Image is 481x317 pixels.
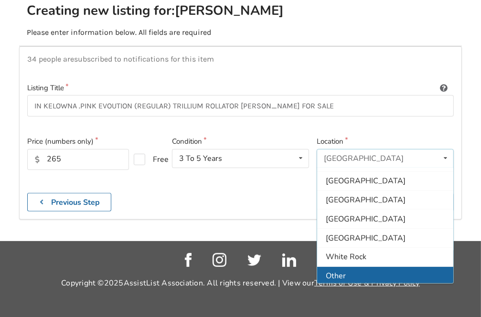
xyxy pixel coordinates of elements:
span: [GEOGRAPHIC_DATA] [326,195,406,205]
span: Other [326,271,346,282]
div: [GEOGRAPHIC_DATA] [324,155,404,162]
p: 34 people are subscribed to notifications for this item [27,54,454,63]
img: twitter_link [247,254,261,266]
b: Previous Step [51,197,100,208]
img: facebook_link [185,253,192,267]
label: Price (numbers only) [27,136,164,147]
label: Condition [172,136,309,147]
img: instagram_link [213,253,226,267]
img: linkedin_link [282,254,296,267]
label: Free [134,154,160,165]
h2: Creating new listing for: [PERSON_NAME] [27,2,285,19]
span: [GEOGRAPHIC_DATA] [326,214,406,224]
div: 3 To 5 Years [179,155,222,162]
label: Location [317,136,454,147]
span: White Rock [326,252,366,263]
label: Listing Title [27,83,454,94]
p: Please enter information below. All fields are required [27,27,211,38]
a: Terms of Use & Privacy Policy [314,278,420,288]
span: [GEOGRAPHIC_DATA] [326,233,406,243]
span: [GEOGRAPHIC_DATA] [326,176,406,186]
button: Previous Step [27,193,111,211]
